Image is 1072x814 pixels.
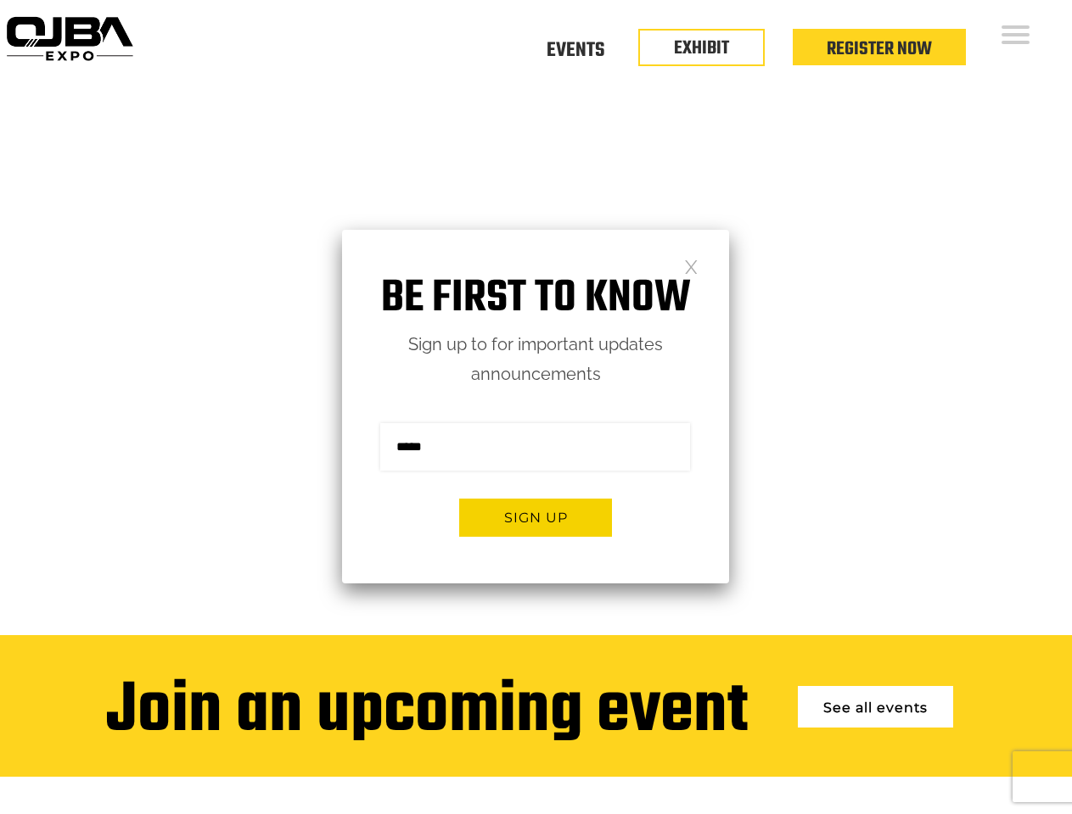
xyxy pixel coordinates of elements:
[342,272,729,326] h1: Be first to know
[827,35,932,64] a: Register Now
[798,686,953,728] a: See all events
[106,673,748,751] div: Join an upcoming event
[459,499,612,537] button: Sign up
[342,330,729,389] p: Sign up to for important updates announcements
[674,34,729,63] a: EXHIBIT
[684,259,699,273] a: Close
